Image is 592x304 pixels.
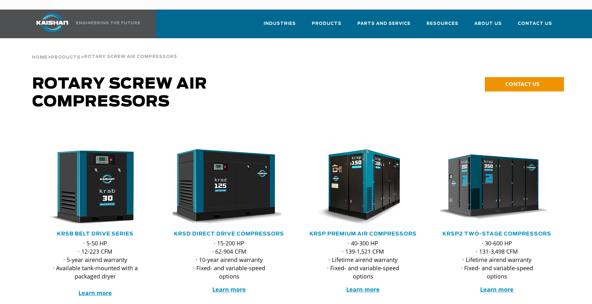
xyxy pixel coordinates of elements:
span: Rotary Screw Air Compressors [32,76,207,110]
div: krsb30 [39,149,152,226]
a: Learn more [78,289,112,297]
a: Home [32,54,48,60]
a: Contact Us [518,15,552,37]
span: Parts and Service [357,20,411,27]
div: > > [32,38,177,62]
span: Resources [427,20,458,27]
span: Contact Us [518,20,552,27]
img: krsb30 [34,149,147,226]
a: Kaishan USA [28,10,141,38]
p: · 5-50 HP · 12-223 CFM · 5-year airend warranty · Available tank-mounted with a packaged dryer [51,239,139,297]
div: krsd125 [172,149,286,226]
div: krsp150 [306,149,420,226]
a: Parts and Service [357,15,411,37]
span: Industries [264,20,296,27]
a: CONTACT US [485,77,564,91]
a: About Us [474,15,502,37]
a: Products [312,15,341,37]
span: CONTACT US [505,80,539,88]
img: krsd125 [168,149,281,226]
a: Learn more [346,286,380,293]
div: krsp350 [440,149,554,226]
img: krsp150 [302,149,415,226]
a: Industries [264,15,296,37]
a: KRSB Belt Drive Series [57,231,134,236]
a: KRSP2 Two-Stage Compressors [442,231,551,236]
span: About Us [474,20,502,27]
a: Resources [427,15,458,37]
p: · 15-200 HP · 62-904 CFM · 10-year airend warranty · Fixed- and variable-speed options [185,239,273,280]
img: kaishan logo [28,13,76,32]
img: krsp350 [435,149,549,226]
span: Products [51,55,81,60]
p: · 40-300 HP · 139-1,521 CFM · Lifetime airend warranty · Fixed- and variable-speed options [319,239,407,280]
a: Products [51,54,81,60]
span: Home [32,55,48,60]
a: Learn more [480,286,514,293]
a: Learn more [212,286,246,293]
span: Rotary Screw Air Compressors [84,55,177,59]
img: Engineering the future [76,21,140,24]
a: KRSD Direct Drive Compressors [174,231,284,236]
span: Products [312,20,341,27]
p: · 30-600 HP · 131-3,498 CFM · Lifetime airend warranty · Fixed- and variable-speed options [453,239,541,280]
a: KRSP Premium Air Compressors [310,231,417,236]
